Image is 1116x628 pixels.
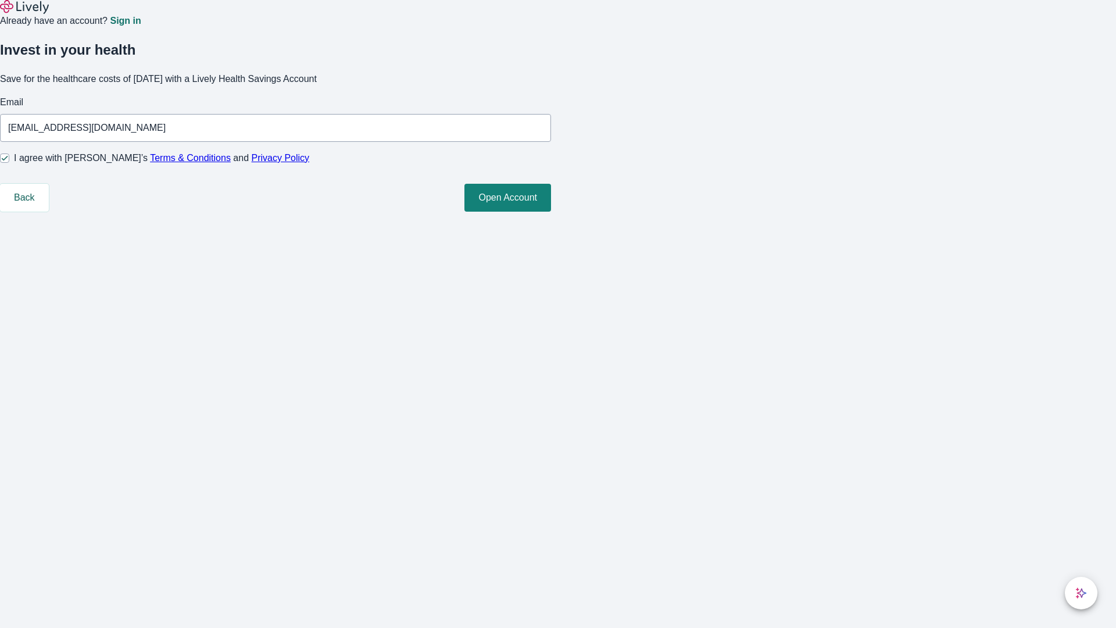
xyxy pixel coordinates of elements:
button: Open Account [464,184,551,212]
span: I agree with [PERSON_NAME]’s and [14,151,309,165]
a: Sign in [110,16,141,26]
a: Privacy Policy [252,153,310,163]
svg: Lively AI Assistant [1075,587,1087,599]
a: Terms & Conditions [150,153,231,163]
button: chat [1065,577,1097,609]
